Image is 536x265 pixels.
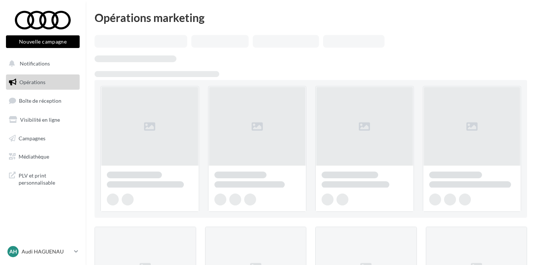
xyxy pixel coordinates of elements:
a: Médiathèque [4,149,81,165]
a: Visibilité en ligne [4,112,81,128]
p: Audi HAGUENAU [22,248,71,255]
a: AH Audi HAGUENAU [6,245,80,259]
span: Notifications [20,60,50,67]
span: Médiathèque [19,153,49,160]
a: Campagnes [4,131,81,146]
span: Boîte de réception [19,98,61,104]
button: Nouvelle campagne [6,35,80,48]
button: Notifications [4,56,78,71]
span: AH [9,248,17,255]
span: Campagnes [19,135,45,141]
a: PLV et print personnalisable [4,167,81,189]
span: PLV et print personnalisable [19,170,77,186]
span: Opérations [19,79,45,85]
div: Opérations marketing [95,12,527,23]
a: Boîte de réception [4,93,81,109]
a: Opérations [4,74,81,90]
span: Visibilité en ligne [20,116,60,123]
